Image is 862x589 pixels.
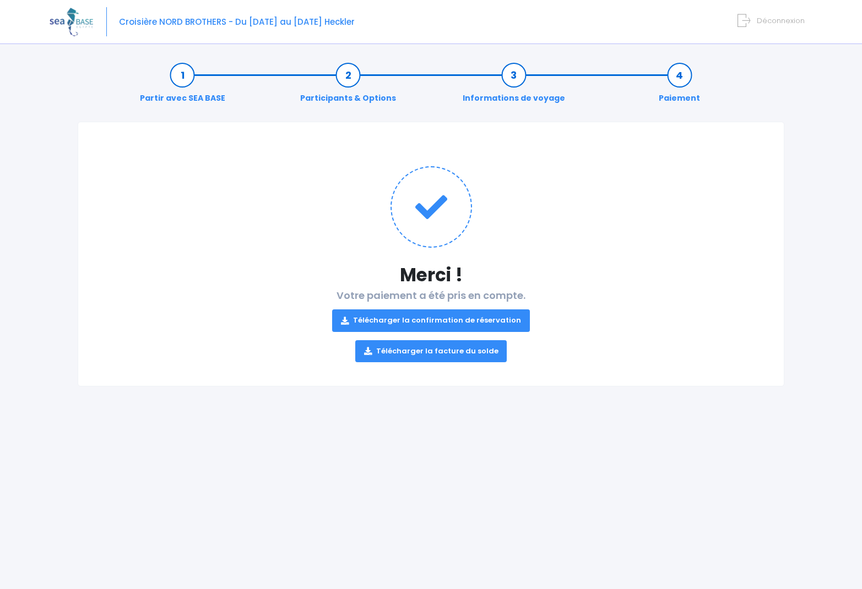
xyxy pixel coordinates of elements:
[295,69,402,104] a: Participants & Options
[332,309,530,331] a: Télécharger la confirmation de réservation
[653,69,706,104] a: Paiement
[457,69,571,104] a: Informations de voyage
[119,16,355,28] span: Croisière NORD BROTHERS - Du [DATE] au [DATE] Heckler
[100,264,762,286] h1: Merci !
[134,69,231,104] a: Partir avec SEA BASE
[757,15,805,26] span: Déconnexion
[355,340,507,362] a: Télécharger la facture du solde
[100,290,762,362] h2: Votre paiement a été pris en compte.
